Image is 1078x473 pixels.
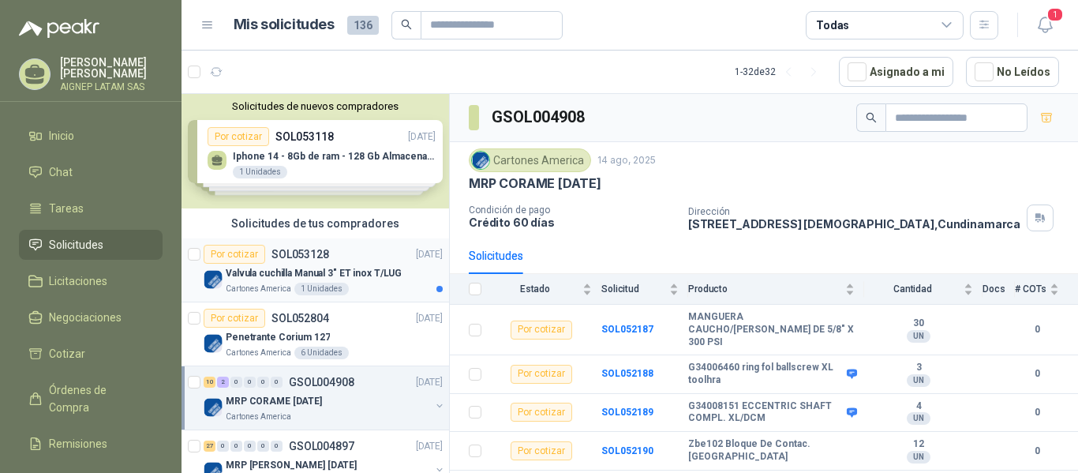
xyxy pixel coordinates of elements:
[1015,283,1046,295] span: # COTs
[601,283,666,295] span: Solicitud
[907,330,930,343] div: UN
[469,205,676,216] p: Condición de pago
[226,347,291,359] p: Cartones America
[416,311,443,326] p: [DATE]
[688,438,855,463] b: Zbe102 Bloque De Contac. [GEOGRAPHIC_DATA]
[401,19,412,30] span: search
[469,216,676,229] p: Crédito 60 días
[816,17,849,34] div: Todas
[1015,366,1059,381] b: 0
[866,112,877,123] span: search
[60,57,163,79] p: [PERSON_NAME] [PERSON_NAME]
[688,400,843,425] b: G34008151 ECCENTRIC SHAFT COMPL. XL/DCM
[19,193,163,223] a: Tareas
[244,441,256,452] div: 0
[19,121,163,151] a: Inicio
[230,377,242,388] div: 0
[469,247,523,265] div: Solicitudes
[204,334,223,353] img: Company Logo
[688,217,1020,231] p: [STREET_ADDRESS] [DEMOGRAPHIC_DATA] , Cundinamarca
[492,105,587,130] h3: GSOL004908
[688,283,842,295] span: Producto
[19,157,163,187] a: Chat
[257,377,269,388] div: 0
[864,274,983,305] th: Cantidad
[182,238,449,302] a: Por cotizarSOL053128[DATE] Company LogoValvula cuchilla Manual 3" ET inox T/LUGCartones America1 ...
[601,407,653,418] a: SOL052189
[49,435,107,452] span: Remisiones
[1015,444,1059,459] b: 0
[188,100,443,112] button: Solicitudes de nuevos compradores
[347,16,379,35] span: 136
[416,375,443,390] p: [DATE]
[60,82,163,92] p: AIGNEP LATAM SAS
[19,375,163,422] a: Órdenes de Compra
[204,398,223,417] img: Company Logo
[257,441,269,452] div: 0
[19,230,163,260] a: Solicitudes
[204,377,215,388] div: 10
[1031,11,1059,39] button: 1
[289,441,354,452] p: GSOL004897
[217,377,229,388] div: 2
[49,309,122,326] span: Negociaciones
[204,245,265,264] div: Por cotizar
[271,377,283,388] div: 0
[907,374,930,387] div: UN
[19,266,163,296] a: Licitaciones
[511,441,572,460] div: Por cotizar
[19,19,99,38] img: Logo peakr
[491,283,579,295] span: Estado
[226,266,402,281] p: Valvula cuchilla Manual 3" ET inox T/LUG
[597,153,656,168] p: 14 ago, 2025
[49,200,84,217] span: Tareas
[469,148,591,172] div: Cartones America
[735,59,826,84] div: 1 - 32 de 32
[49,163,73,181] span: Chat
[49,127,74,145] span: Inicio
[217,441,229,452] div: 0
[1015,274,1078,305] th: # COTs
[271,441,283,452] div: 0
[511,365,572,384] div: Por cotizar
[1015,322,1059,337] b: 0
[204,309,265,328] div: Por cotizar
[416,247,443,262] p: [DATE]
[1015,405,1059,420] b: 0
[182,208,449,238] div: Solicitudes de tus compradores
[234,13,335,36] h1: Mis solicitudes
[226,283,291,295] p: Cartones America
[601,368,653,379] a: SOL052188
[49,272,107,290] span: Licitaciones
[907,451,930,464] div: UN
[601,324,653,335] a: SOL052187
[864,400,973,413] b: 4
[864,283,960,295] span: Cantidad
[49,345,85,362] span: Cotizar
[204,373,446,423] a: 10 2 0 0 0 0 GSOL004908[DATE] Company LogoMRP CORAME [DATE]Cartones America
[491,274,601,305] th: Estado
[688,362,843,386] b: G34006460 ring fol ballscrew XL toolhra
[19,429,163,459] a: Remisiones
[226,411,291,423] p: Cartones America
[1046,7,1064,22] span: 1
[230,441,242,452] div: 0
[19,339,163,369] a: Cotizar
[204,270,223,289] img: Company Logo
[601,445,653,456] a: SOL052190
[511,403,572,422] div: Por cotizar
[416,439,443,454] p: [DATE]
[983,274,1015,305] th: Docs
[182,302,449,366] a: Por cotizarSOL052804[DATE] Company LogoPenetrante Corium 127Cartones America6 Unidades
[688,311,855,348] b: MANGUERA CAUCHO/[PERSON_NAME] DE 5/8" X 300 PSI
[966,57,1059,87] button: No Leídos
[864,317,973,330] b: 30
[601,274,688,305] th: Solicitud
[226,458,357,473] p: MRP [PERSON_NAME] [DATE]
[49,236,103,253] span: Solicitudes
[688,206,1020,217] p: Dirección
[469,175,601,192] p: MRP CORAME [DATE]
